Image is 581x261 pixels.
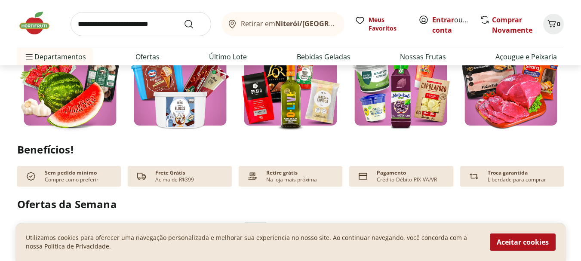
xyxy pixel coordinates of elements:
a: Criar conta [432,15,480,35]
a: Meus Favoritos [355,15,408,33]
h2: Ofertas da Semana [17,197,564,212]
span: 0 [557,20,560,28]
span: Retirar em [241,20,336,28]
button: Aceitar cookies [490,233,556,251]
button: Retirar emNiterói/[GEOGRAPHIC_DATA] [221,12,344,36]
a: Nossas Frutas [400,52,446,62]
b: Niterói/[GEOGRAPHIC_DATA] [275,19,373,28]
p: Frete Grátis [155,169,185,176]
a: Último Lote [209,52,247,62]
p: Retire grátis [266,169,298,176]
p: Utilizamos cookies para oferecer uma navegação personalizada e melhorar sua experiencia no nosso ... [26,233,480,251]
p: Compre como preferir [45,176,98,183]
p: Pagamento [377,169,406,176]
p: Liberdade para comprar [488,176,546,183]
img: payment [246,169,259,183]
a: Açougue e Peixaria [495,52,557,62]
button: Carrinho [543,14,564,34]
a: Ofertas [135,52,160,62]
span: ~ 0,4 kg [244,222,267,230]
button: Menu [24,46,34,67]
p: Acima de R$399 [155,176,194,183]
span: Departamentos [24,46,86,67]
img: Hortifruti [17,10,60,36]
p: Troca garantida [488,169,528,176]
button: Submit Search [184,19,204,29]
a: Comprar Novamente [492,15,532,35]
p: Na loja mais próxima [266,176,317,183]
img: check [24,169,38,183]
span: Meus Favoritos [369,15,408,33]
a: Entrar [432,15,454,25]
img: Devolução [467,169,481,183]
img: card [356,169,370,183]
span: ou [432,15,470,35]
h2: Benefícios! [17,144,564,156]
input: search [71,12,211,36]
img: truck [135,169,148,183]
p: Crédito-Débito-PIX-VA/VR [377,176,437,183]
a: Bebidas Geladas [297,52,350,62]
p: Sem pedido mínimo [45,169,97,176]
